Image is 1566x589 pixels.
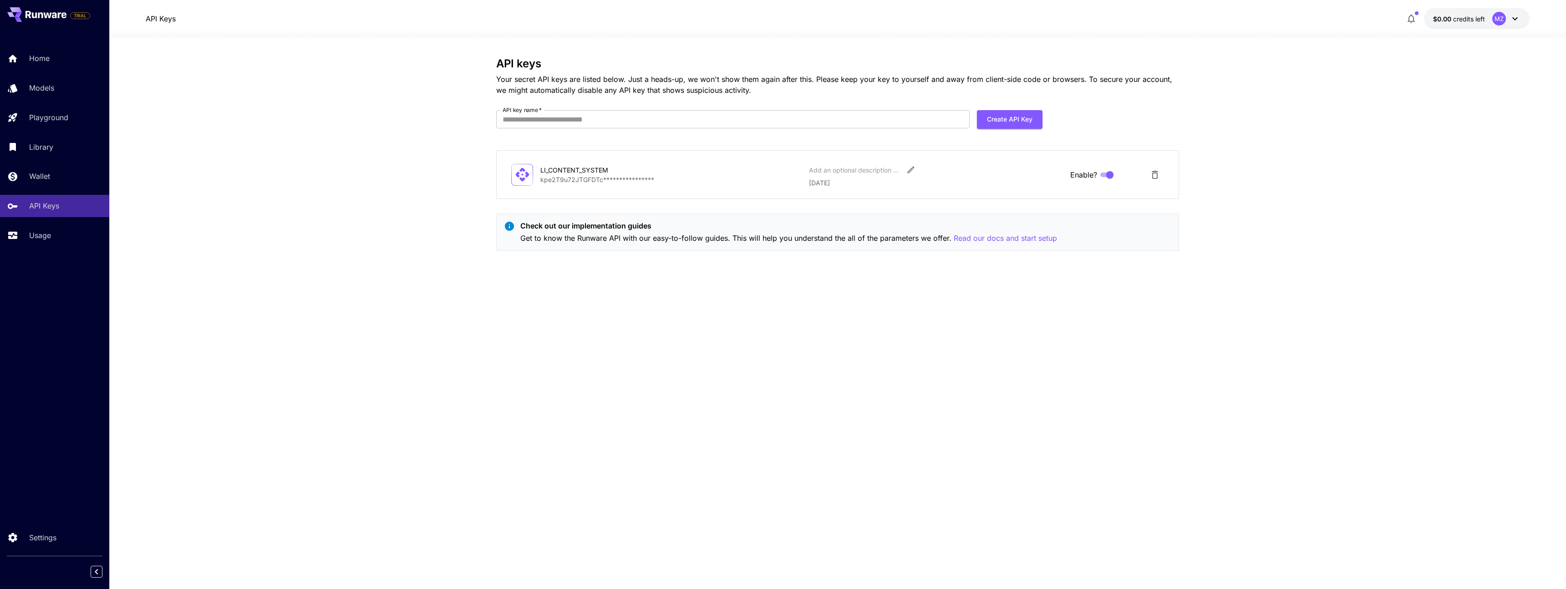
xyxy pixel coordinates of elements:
[1424,8,1530,29] button: $0.00MZ
[496,57,1179,70] h3: API keys
[954,233,1057,244] button: Read our docs and start setup
[1433,14,1485,24] div: $0.00
[97,564,109,580] div: Collapse sidebar
[29,200,59,211] p: API Keys
[1070,169,1097,180] span: Enable?
[540,165,631,175] div: LI_CONTENT_SYSTEM
[29,532,56,543] p: Settings
[29,82,54,93] p: Models
[1146,166,1164,184] button: Delete API Key
[809,165,900,175] div: Add an optional description or comment
[520,220,1057,231] p: Check out our implementation guides
[496,74,1179,96] p: Your secret API keys are listed below. Just a heads-up, we won't show them again after this. Plea...
[809,178,1063,188] p: [DATE]
[70,10,90,21] span: Add your payment card to enable full platform functionality.
[146,13,176,24] a: API Keys
[146,13,176,24] nav: breadcrumb
[1433,15,1453,23] span: $0.00
[91,566,102,578] button: Collapse sidebar
[1453,15,1485,23] span: credits left
[903,162,919,178] button: Edit
[29,142,53,152] p: Library
[1492,12,1506,25] div: MZ
[29,171,50,182] p: Wallet
[977,110,1042,129] button: Create API Key
[29,53,50,64] p: Home
[503,106,542,114] label: API key name
[29,230,51,241] p: Usage
[29,112,68,123] p: Playground
[520,233,1057,244] p: Get to know the Runware API with our easy-to-follow guides. This will help you understand the all...
[71,12,90,19] span: TRIAL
